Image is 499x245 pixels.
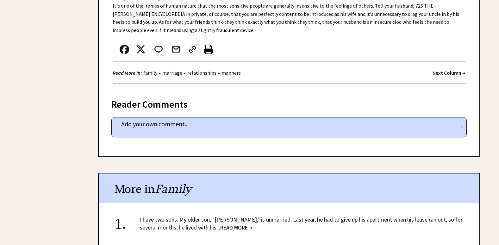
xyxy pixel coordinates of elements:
[120,45,129,54] img: facebook.png
[220,224,253,231] span: READ MORE →
[155,182,191,196] span: Family
[220,70,242,76] a: manners
[113,69,242,77] div: • • •
[171,45,181,54] img: mail.png
[153,45,164,54] img: message_round%202.png
[140,216,463,231] a: I have two sons. My older son, "[PERSON_NAME]," is unmarried. Last year, he had to give up his ap...
[113,70,142,76] strong: Read More In:
[111,97,467,108] div: Reader Comments
[433,70,465,76] a: Next Column →
[115,216,140,227] div: 1.
[161,70,184,76] a: marriage
[188,45,197,54] img: link_02.png
[142,70,159,76] a: family
[186,70,218,76] a: relationships
[136,45,146,54] img: x_small.png
[204,45,213,54] img: printer%20icon.png
[99,173,479,203] div: More in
